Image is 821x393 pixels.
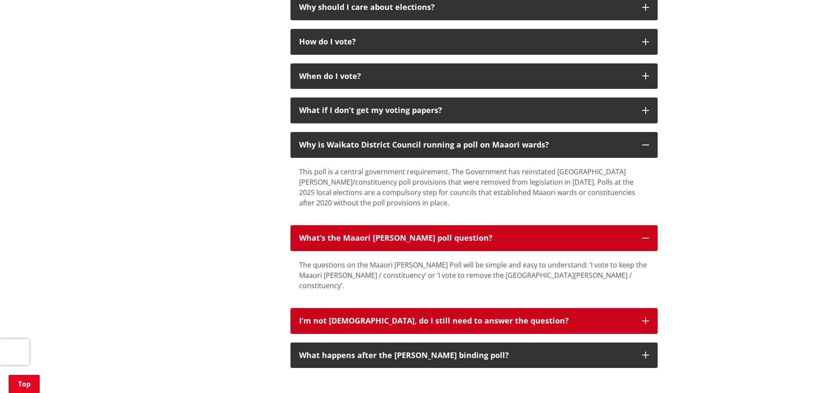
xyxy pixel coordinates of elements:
div: Why is Waikato District Council running a poll on Maaori wards? [299,141,634,149]
div: How do I vote? [299,38,634,46]
button: How do I vote? [290,29,658,55]
div: What’s the Maaori [PERSON_NAME] poll question? [299,234,634,242]
button: I’m not [DEMOGRAPHIC_DATA], do I still need to answer the question? [290,308,658,334]
button: What happens after the [PERSON_NAME] binding poll? [290,343,658,368]
div: Why should I care about elections? [299,3,634,12]
button: What if I don’t get my voting papers? [290,97,658,123]
div: What if I don’t get my voting papers? [299,106,634,115]
div: When do I vote? [299,72,634,81]
iframe: Messenger Launcher [781,357,812,388]
button: Why is Waikato District Council running a poll on Maaori wards? [290,132,658,158]
a: Top [9,375,40,393]
div: What happens after the [PERSON_NAME] binding poll? [299,351,634,360]
button: What’s the Maaori [PERSON_NAME] poll question? [290,225,658,251]
div: The questions on the Maaori [PERSON_NAME] Poll will be simple and easy to understand: ‘I vote to ... [299,260,649,291]
button: When do I vote? [290,63,658,89]
div: I’m not [DEMOGRAPHIC_DATA], do I still need to answer the question? [299,317,634,325]
div: This poll is a central government requirement. The Government has reinstated [GEOGRAPHIC_DATA][PE... [299,167,649,208]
